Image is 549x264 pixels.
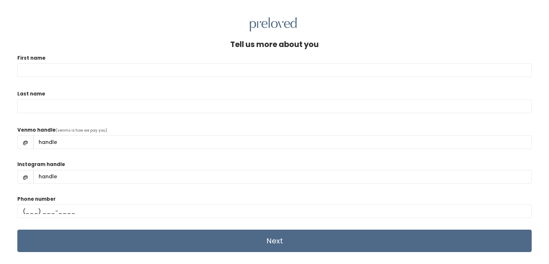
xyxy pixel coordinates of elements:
input: handle [33,135,532,149]
input: handle [33,170,532,184]
label: Instagram handle [17,161,65,168]
label: Venmo handle [17,127,56,134]
input: Next [17,230,532,252]
span: @ [17,170,34,184]
label: First name [17,55,45,62]
h4: Tell us more about you [230,40,319,48]
img: preloved logo [250,17,297,31]
label: Phone number [17,196,56,203]
label: Last name [17,90,45,98]
input: (___) ___-____ [17,204,532,218]
span: (venmo is how we pay you) [56,128,107,133]
span: @ [17,135,34,149]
